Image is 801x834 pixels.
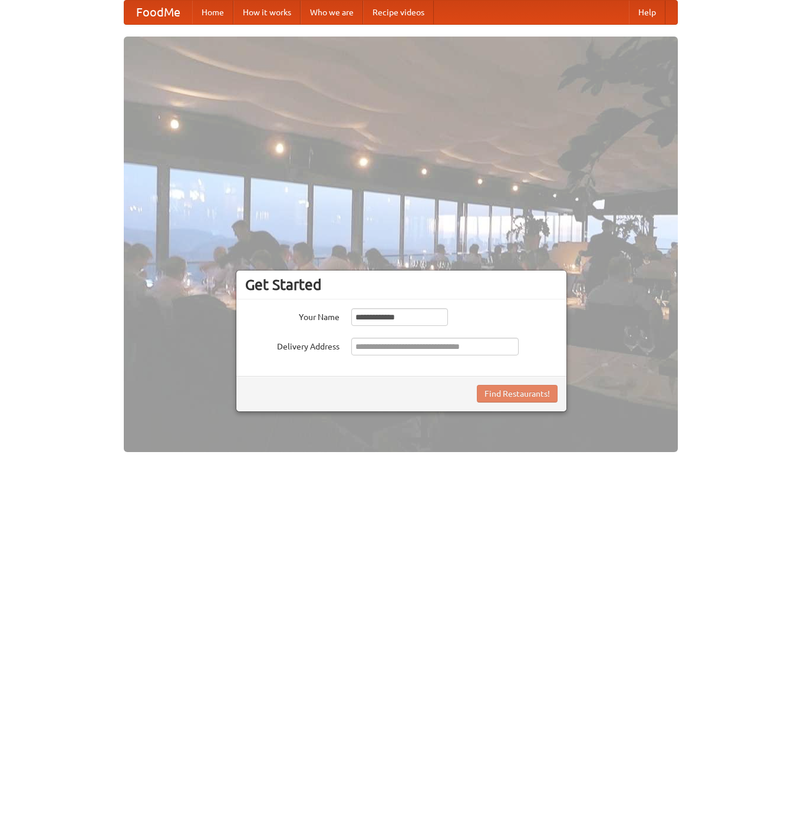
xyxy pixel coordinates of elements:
[477,385,558,403] button: Find Restaurants!
[124,1,192,24] a: FoodMe
[245,308,339,323] label: Your Name
[245,338,339,352] label: Delivery Address
[363,1,434,24] a: Recipe videos
[245,276,558,294] h3: Get Started
[233,1,301,24] a: How it works
[192,1,233,24] a: Home
[301,1,363,24] a: Who we are
[629,1,665,24] a: Help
